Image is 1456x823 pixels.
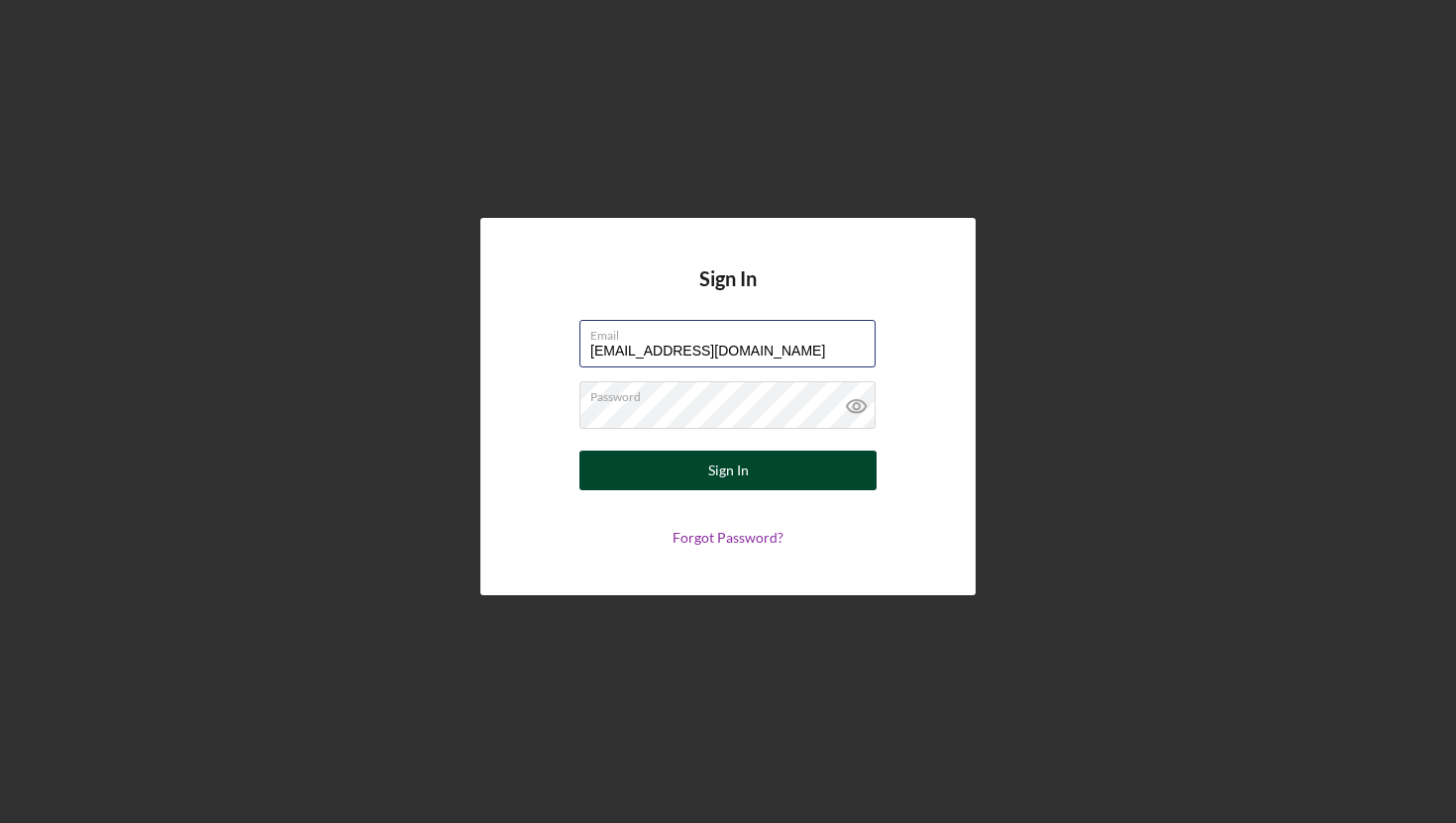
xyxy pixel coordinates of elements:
[708,451,749,490] div: Sign In
[590,382,876,404] label: Password
[579,451,877,490] button: Sign In
[699,267,757,320] h4: Sign In
[673,529,783,546] a: Forgot Password?
[590,321,876,343] label: Email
